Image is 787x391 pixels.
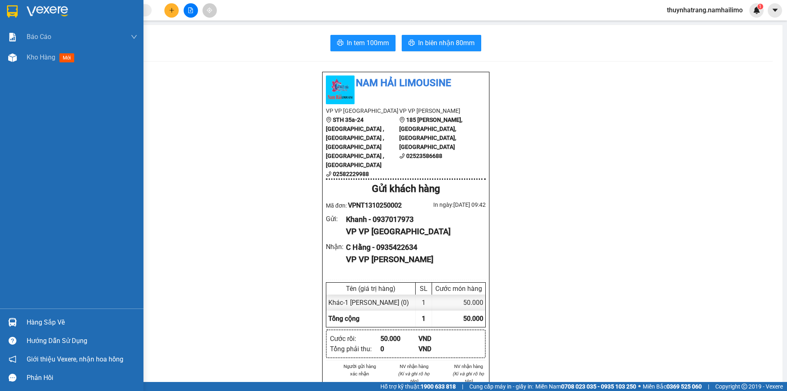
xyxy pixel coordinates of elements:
div: Phản hồi [27,372,137,384]
div: Mã đơn: [326,200,406,210]
i: (Kí và ghi rõ họ tên) [398,371,430,384]
img: warehouse-icon [8,318,17,327]
button: printerIn biên nhận 80mm [402,35,481,51]
div: SL [418,285,430,293]
span: phone [326,171,332,177]
div: Gửi khách hàng [326,181,486,197]
div: Tổng phải thu : [330,344,380,354]
div: C Hằng - 0935422634 [346,242,479,253]
span: aim [207,7,212,13]
b: 02582229988 [333,171,369,177]
div: VND [419,334,457,344]
b: STH 35a-24 [GEOGRAPHIC_DATA] , [GEOGRAPHIC_DATA] , [GEOGRAPHIC_DATA] [GEOGRAPHIC_DATA] , [GEOGRAP... [326,117,384,168]
div: Khanh - 0937017973 [346,214,479,225]
li: Nam Hải Limousine [326,75,486,91]
div: VP VP [PERSON_NAME] [346,253,479,266]
span: Miền Nam [535,382,636,391]
div: In ngày: [DATE] 09:42 [406,200,486,209]
span: 1 [759,4,762,9]
span: message [9,374,16,382]
div: VND [419,344,457,354]
div: Hướng dẫn sử dụng [27,335,137,347]
span: plus [169,7,175,13]
span: caret-down [771,7,779,14]
span: Cung cấp máy in - giấy in: [469,382,533,391]
span: In biên nhận 80mm [418,38,475,48]
span: Hỗ trợ kỹ thuật: [380,382,456,391]
img: logo-vxr [7,5,18,18]
span: Báo cáo [27,32,51,42]
i: (Kí và ghi rõ họ tên) [453,371,484,384]
div: VP VP [GEOGRAPHIC_DATA] [346,225,479,238]
div: 50.000 [380,334,419,344]
div: Cước món hàng [434,285,483,293]
span: notification [9,355,16,363]
span: printer [337,39,343,47]
span: | [462,382,463,391]
span: ⚪️ [638,385,641,388]
span: file-add [188,7,193,13]
span: environment [399,117,405,123]
button: plus [164,3,179,18]
img: solution-icon [8,33,17,41]
span: phone [399,153,405,159]
span: | [708,382,709,391]
div: Cước rồi : [330,334,380,344]
span: Tổng cộng [328,315,359,322]
button: printerIn tem 100mm [330,35,396,51]
button: file-add [184,3,198,18]
div: 0 [380,344,419,354]
div: Gửi : [326,214,346,224]
strong: 0369 525 060 [666,383,702,390]
div: 1 [416,295,432,311]
span: Kho hàng [27,53,55,61]
img: warehouse-icon [8,53,17,62]
button: caret-down [768,3,782,18]
div: 50.000 [432,295,485,311]
span: down [131,34,137,40]
span: Khác - 1 [PERSON_NAME] (0) [328,299,409,306]
b: 185 [PERSON_NAME], [GEOGRAPHIC_DATA], [GEOGRAPHIC_DATA], [GEOGRAPHIC_DATA] [399,117,462,150]
strong: 1900 633 818 [421,383,456,390]
li: VP VP [GEOGRAPHIC_DATA] [326,106,399,115]
span: question-circle [9,337,16,345]
li: Người gửi hàng xác nhận [342,363,377,377]
strong: 0708 023 035 - 0935 103 250 [561,383,636,390]
sup: 1 [757,4,763,9]
div: Tên (giá trị hàng) [328,285,413,293]
span: Giới thiệu Vexere, nhận hoa hồng [27,354,123,364]
span: 1 [422,315,425,322]
li: VP VP [PERSON_NAME] [399,106,473,115]
span: Miền Bắc [643,382,702,391]
span: 50.000 [463,315,483,322]
span: copyright [742,384,747,389]
span: mới [59,53,74,62]
li: NV nhận hàng [397,363,432,370]
span: thuynhatrang.namhailimo [660,5,749,15]
span: printer [408,39,415,47]
button: aim [202,3,217,18]
img: logo.jpg [326,75,355,104]
span: VPNT1310250002 [348,201,402,209]
b: 02523586688 [406,153,442,159]
img: icon-new-feature [753,7,760,14]
li: NV nhận hàng [451,363,486,370]
div: Nhận : [326,242,346,252]
div: Hàng sắp về [27,316,137,329]
span: environment [326,117,332,123]
span: In tem 100mm [347,38,389,48]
